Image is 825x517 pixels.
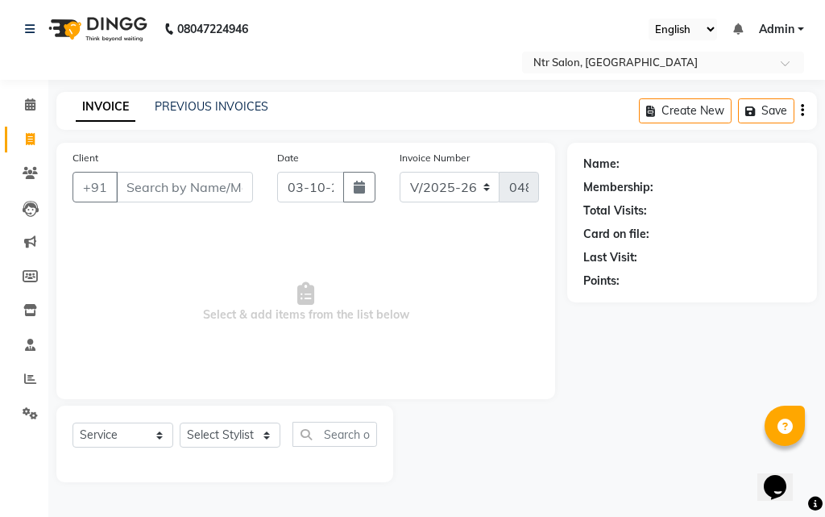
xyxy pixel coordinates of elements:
[73,151,98,165] label: Client
[73,172,118,202] button: +91
[41,6,151,52] img: logo
[583,202,647,219] div: Total Visits:
[738,98,794,123] button: Save
[76,93,135,122] a: INVOICE
[116,172,253,202] input: Search by Name/Mobile/Email/Code
[757,452,809,501] iframe: chat widget
[292,422,377,447] input: Search or Scan
[759,21,794,38] span: Admin
[177,6,248,52] b: 08047224946
[400,151,470,165] label: Invoice Number
[583,179,653,196] div: Membership:
[277,151,299,165] label: Date
[639,98,732,123] button: Create New
[73,222,539,383] span: Select & add items from the list below
[583,273,620,290] div: Points:
[155,99,268,114] a: PREVIOUS INVOICES
[583,156,620,173] div: Name:
[583,226,649,243] div: Card on file:
[583,249,637,266] div: Last Visit:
